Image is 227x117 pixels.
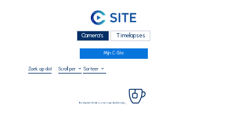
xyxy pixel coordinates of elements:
[28,66,52,72] input: Zoek op datum 󰅀
[80,48,148,59] a: Mijn C-Site
[77,31,109,41] div: Camera's
[28,9,199,29] a: C-SITE Logo
[91,10,136,26] img: C-SITE Logo
[110,31,150,41] div: Timelapses
[79,101,126,104] span: Bezig met laden, even geduld aub...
